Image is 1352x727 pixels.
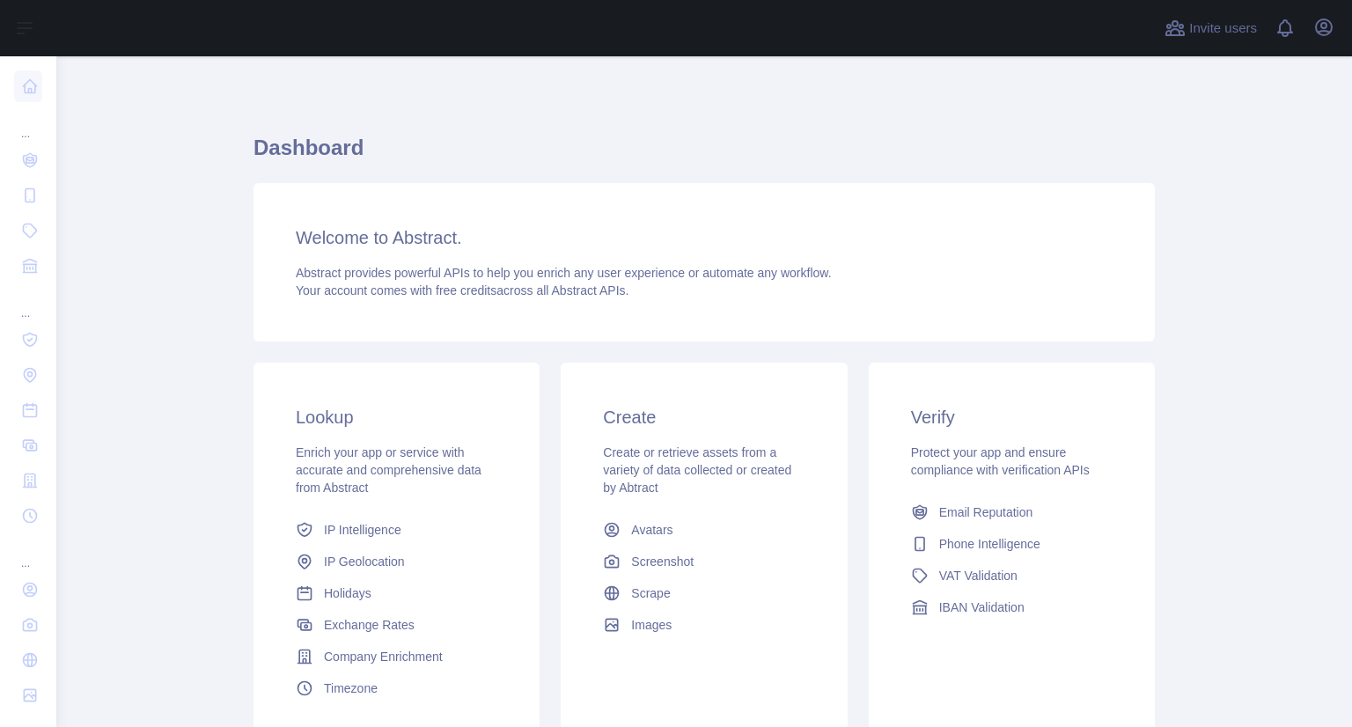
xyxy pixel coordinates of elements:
a: IP Geolocation [289,546,504,577]
span: Avatars [631,521,672,539]
h3: Lookup [296,405,497,430]
a: Holidays [289,577,504,609]
a: IBAN Validation [904,591,1120,623]
a: Exchange Rates [289,609,504,641]
a: Email Reputation [904,496,1120,528]
a: VAT Validation [904,560,1120,591]
button: Invite users [1161,14,1260,42]
h3: Verify [911,405,1113,430]
a: Phone Intelligence [904,528,1120,560]
a: Images [596,609,812,641]
span: Scrape [631,584,670,602]
span: free credits [436,283,496,297]
span: Screenshot [631,553,694,570]
span: Protect your app and ensure compliance with verification APIs [911,445,1090,477]
span: IP Geolocation [324,553,405,570]
span: Email Reputation [939,503,1033,521]
span: Holidays [324,584,371,602]
span: Enrich your app or service with accurate and comprehensive data from Abstract [296,445,481,495]
a: IP Intelligence [289,514,504,546]
span: Abstract provides powerful APIs to help you enrich any user experience or automate any workflow. [296,266,832,280]
span: Exchange Rates [324,616,415,634]
span: Company Enrichment [324,648,443,665]
h1: Dashboard [253,134,1155,176]
span: Timezone [324,679,378,697]
span: Your account comes with across all Abstract APIs. [296,283,628,297]
span: Images [631,616,672,634]
div: ... [14,106,42,141]
a: Scrape [596,577,812,609]
span: Create or retrieve assets from a variety of data collected or created by Abtract [603,445,791,495]
a: Company Enrichment [289,641,504,672]
span: Phone Intelligence [939,535,1040,553]
h3: Welcome to Abstract. [296,225,1113,250]
span: IP Intelligence [324,521,401,539]
span: IBAN Validation [939,598,1025,616]
div: ... [14,535,42,570]
a: Avatars [596,514,812,546]
span: VAT Validation [939,567,1018,584]
div: ... [14,285,42,320]
a: Timezone [289,672,504,704]
h3: Create [603,405,805,430]
a: Screenshot [596,546,812,577]
span: Invite users [1189,18,1257,39]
